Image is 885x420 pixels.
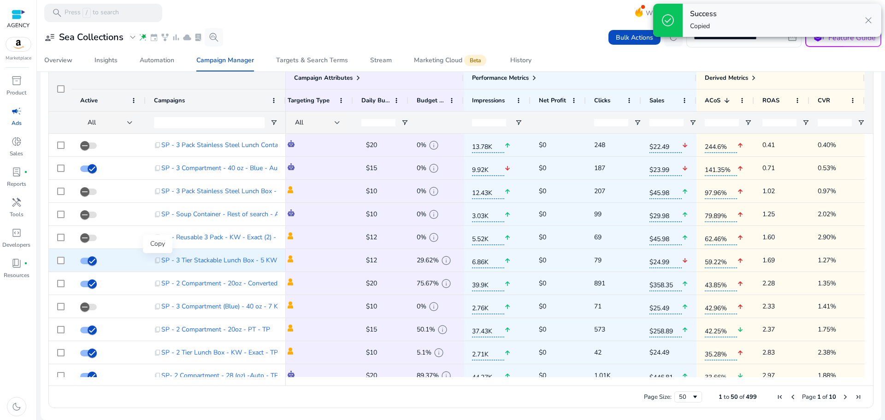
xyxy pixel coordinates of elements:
span: 42.25% [705,322,737,337]
span: Active [80,96,98,105]
button: Open Filter Menu [857,119,865,126]
span: Beta [464,55,486,66]
div: History [510,57,531,64]
span: school [811,31,825,44]
mat-icon: arrow_upward [737,251,743,270]
span: SP - 3 Pack Stainless Steel Lunch Container - Auto - TP [161,136,324,154]
mat-icon: edit [398,346,410,360]
mat-icon: edit [398,369,410,383]
mat-icon: arrow_upward [504,343,511,362]
p: Copied [690,22,717,31]
mat-icon: arrow_upward [504,320,511,339]
span: $0 [539,256,546,265]
p: Developers [2,241,30,249]
span: info [437,324,448,335]
span: lab_profile [11,166,22,177]
span: info [428,301,439,312]
mat-icon: arrow_upward [504,367,511,385]
span: 44.27K [472,368,504,384]
span: family_history [160,33,170,42]
span: $0 [539,233,546,242]
mat-icon: arrow_upward [737,297,743,316]
p: Tools [10,210,24,219]
mat-icon: edit [398,207,410,221]
span: 37.43K [472,322,504,337]
span: cloud [183,33,192,42]
div: Page Size: [644,393,672,401]
span: $12 [366,256,377,265]
button: Open Filter Menu [689,119,696,126]
mat-icon: arrow_upward [682,228,688,247]
span: 1 [719,393,722,401]
span: fiber_manual_record [24,261,28,265]
span: 2.97 [762,366,801,385]
span: 1.25 [762,205,801,224]
span: book_4 [11,258,22,269]
mat-icon: arrow_upward [737,343,743,362]
span: info [441,370,452,381]
mat-icon: arrow_upward [504,205,511,224]
mat-icon: arrow_downward [737,320,743,339]
span: Impressions [472,96,505,105]
p: Press to search [65,8,119,18]
mat-icon: arrow_upward [504,182,511,201]
span: 1.69 [762,251,801,270]
span: 29.62% [417,251,439,270]
span: 0.40% [818,136,856,154]
span: $20 [366,279,377,288]
span: donut_small [11,136,22,147]
span: content_copy [154,303,161,310]
span: 79 [594,251,633,270]
mat-icon: edit [398,184,410,198]
mat-icon: edit [398,277,410,290]
span: Campaign Attributes [294,74,353,82]
span: of [822,393,827,401]
div: Overview [44,57,72,64]
span: $29.98 [649,207,682,222]
span: expand_more [127,32,138,43]
span: content_copy [154,280,161,287]
span: 13.78K [472,137,504,153]
span: $0 [539,348,546,357]
mat-icon: arrow_upward [737,182,743,201]
span: Campaigns [154,96,185,105]
p: Resources [4,271,29,279]
span: 5.52K [472,230,504,245]
span: 62.46% [705,230,737,245]
span: $10 [366,302,377,311]
span: content_copy [154,142,161,149]
div: Campaign Manager [196,57,254,64]
span: SP - Soup Container - Rest of search - Auto - TP [161,205,303,224]
span: 2.90% [818,228,856,247]
span: Page [802,393,816,401]
span: bar_chart [171,33,181,42]
span: 1 [817,393,821,401]
span: close [863,15,874,26]
span: All [295,118,303,127]
span: content_copy [154,257,161,264]
span: code_blocks [11,227,22,238]
span: content_copy [154,372,161,379]
span: SP - Reusable 3 Pack - KW - Exact (2) - TP [161,228,286,247]
span: SP - 3 Compartment - 40 oz - Blue - Auto - TP [161,159,298,177]
div: Previous Page [789,393,796,401]
span: wand_stars [138,33,147,42]
p: AGENCY [7,21,29,30]
div: Marketing Cloud [414,57,488,64]
span: Budget Used [417,96,445,105]
span: of [739,393,744,401]
span: 2.33 [762,297,801,316]
span: 50.1% [417,320,435,339]
span: 1.88% [818,366,856,385]
button: Open Filter Menu [270,119,277,126]
span: $22.49 [649,137,682,153]
span: 97.96% [705,183,737,199]
mat-icon: arrow_upward [504,228,511,247]
span: info [428,163,439,174]
span: campaign [11,106,22,117]
div: Page Size [674,391,702,402]
span: 1.27% [818,251,856,270]
span: 141.35% [705,160,737,176]
span: $23.99 [649,160,682,176]
mat-icon: edit [398,161,410,175]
